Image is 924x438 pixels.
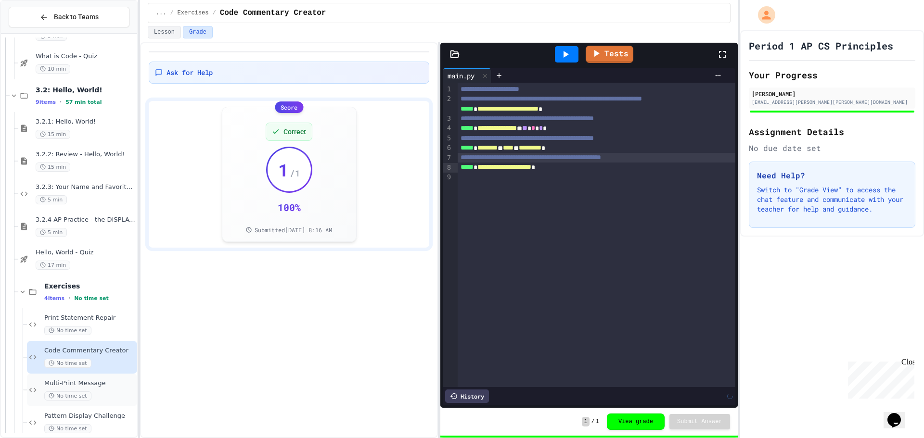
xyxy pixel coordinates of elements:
[443,124,452,133] div: 4
[44,347,135,355] span: Code Commentary Creator
[36,183,135,191] span: 3.2.3: Your Name and Favorite Movie
[44,295,64,301] span: 4 items
[36,130,70,139] span: 15 min
[757,185,907,214] p: Switch to "Grade View" to access the chat feature and communicate with your teacher for help and ...
[178,9,209,17] span: Exercises
[884,400,914,428] iframe: chat widget
[844,358,914,399] iframe: chat widget
[749,68,915,82] h2: Your Progress
[44,391,91,400] span: No time set
[148,26,181,38] button: Lesson
[36,249,135,257] span: Hello, World - Quiz
[586,46,633,63] a: Tests
[757,170,907,181] h3: Need Help?
[36,52,135,61] span: What is Code - Quiz
[65,99,102,105] span: 57 min total
[443,134,452,143] div: 5
[275,101,303,113] div: Score
[749,125,915,138] h2: Assignment Details
[443,163,452,173] div: 8
[212,9,216,17] span: /
[167,68,213,77] span: Ask for Help
[582,417,589,426] span: 1
[44,282,135,290] span: Exercises
[443,85,452,94] div: 1
[68,294,70,302] span: •
[278,200,301,214] div: 100 %
[36,64,70,74] span: 10 min
[283,127,306,137] span: Correct
[36,261,70,270] span: 17 min
[54,12,99,22] span: Back to Teams
[607,413,665,430] button: View grade
[443,94,452,114] div: 2
[60,98,62,106] span: •
[36,99,56,105] span: 9 items
[9,7,129,27] button: Back to Teams
[4,4,66,61] div: Chat with us now!Close
[443,114,452,124] div: 3
[170,9,173,17] span: /
[443,173,452,182] div: 9
[290,166,300,180] span: / 1
[443,153,452,163] div: 7
[36,195,67,204] span: 5 min
[677,418,722,425] span: Submit Answer
[36,216,135,224] span: 3.2.4 AP Practice - the DISPLAY Procedure
[44,359,91,368] span: No time set
[44,379,135,388] span: Multi-Print Message
[752,99,912,106] div: [EMAIL_ADDRESS][PERSON_NAME][PERSON_NAME][DOMAIN_NAME]
[749,39,893,52] h1: Period 1 AP CS Principles
[220,7,326,19] span: Code Commentary Creator
[443,68,491,83] div: main.py
[36,118,135,126] span: 3.2.1: Hello, World!
[591,418,595,425] span: /
[445,389,489,403] div: History
[596,418,599,425] span: 1
[443,143,452,153] div: 6
[36,163,70,172] span: 15 min
[748,4,778,26] div: My Account
[443,71,479,81] div: main.py
[156,9,167,17] span: ...
[749,142,915,154] div: No due date set
[36,150,135,159] span: 3.2.2: Review - Hello, World!
[255,226,332,234] span: Submitted [DATE] 8:16 AM
[74,295,109,301] span: No time set
[36,86,135,94] span: 3.2: Hello, World!
[44,412,135,420] span: Pattern Display Challenge
[752,89,912,98] div: [PERSON_NAME]
[44,314,135,322] span: Print Statement Repair
[669,414,730,429] button: Submit Answer
[183,26,213,38] button: Grade
[36,228,67,237] span: 5 min
[44,326,91,335] span: No time set
[278,160,289,179] span: 1
[44,424,91,433] span: No time set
